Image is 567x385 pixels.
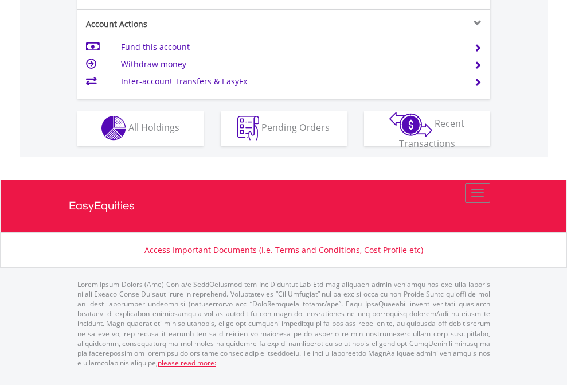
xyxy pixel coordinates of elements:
[121,38,460,56] td: Fund this account
[77,279,490,368] p: Lorem Ipsum Dolors (Ame) Con a/e SeddOeiusmod tem InciDiduntut Lab Etd mag aliquaen admin veniamq...
[364,111,490,146] button: Recent Transactions
[389,112,432,137] img: transactions-zar-wht.png
[158,358,216,368] a: please read more:
[69,180,499,232] a: EasyEquities
[221,111,347,146] button: Pending Orders
[121,56,460,73] td: Withdraw money
[144,244,423,255] a: Access Important Documents (i.e. Terms and Conditions, Cost Profile etc)
[121,73,460,90] td: Inter-account Transfers & EasyFx
[101,116,126,141] img: holdings-wht.png
[399,117,465,150] span: Recent Transactions
[77,18,284,30] div: Account Actions
[237,116,259,141] img: pending_instructions-wht.png
[261,121,330,134] span: Pending Orders
[77,111,204,146] button: All Holdings
[128,121,179,134] span: All Holdings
